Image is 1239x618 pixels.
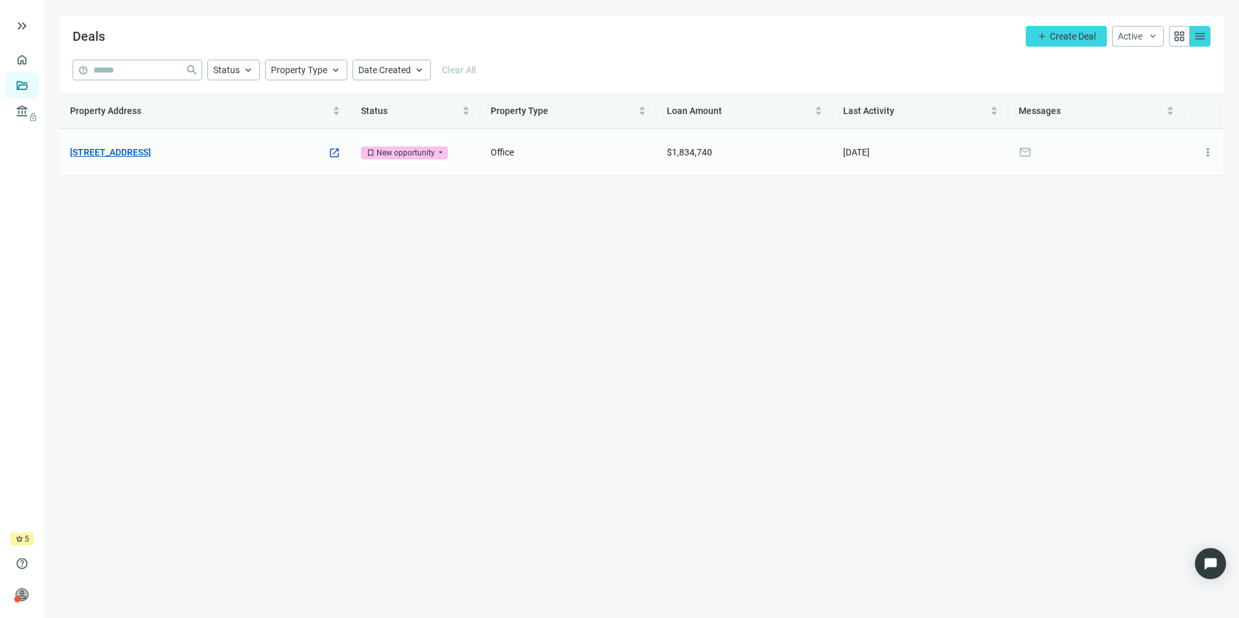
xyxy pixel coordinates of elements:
[376,146,435,159] div: New opportunity
[242,64,254,76] span: keyboard_arrow_up
[1195,139,1221,165] button: more_vert
[358,65,411,75] span: Date Created
[1173,30,1186,43] span: grid_view
[14,18,30,34] button: keyboard_double_arrow_right
[1195,548,1226,579] div: Open Intercom Messenger
[1112,26,1164,47] button: Activekeyboard_arrow_down
[413,64,425,76] span: keyboard_arrow_up
[70,145,151,159] a: [STREET_ADDRESS]
[491,147,514,157] span: Office
[213,65,240,75] span: Status
[16,557,29,570] span: help
[667,147,712,157] span: $1,834,740
[1148,31,1158,41] span: keyboard_arrow_down
[271,65,327,75] span: Property Type
[1026,26,1107,47] button: addCreate Deal
[329,146,340,161] a: open_in_new
[1201,146,1214,159] span: more_vert
[843,106,894,116] span: Last Activity
[436,60,482,80] button: Clear All
[1194,30,1207,43] span: menu
[1019,146,1032,159] span: mail
[361,106,388,116] span: Status
[329,147,340,159] span: open_in_new
[70,106,141,116] span: Property Address
[491,106,548,116] span: Property Type
[1019,106,1061,116] span: Messages
[366,148,375,157] span: bookmark
[16,535,23,543] span: crown
[667,106,722,116] span: Loan Amount
[25,532,29,545] span: 5
[78,65,88,75] span: help
[843,147,870,157] span: [DATE]
[1118,31,1142,41] span: Active
[330,64,342,76] span: keyboard_arrow_up
[1037,31,1047,41] span: add
[16,588,29,601] span: person
[1050,31,1096,41] span: Create Deal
